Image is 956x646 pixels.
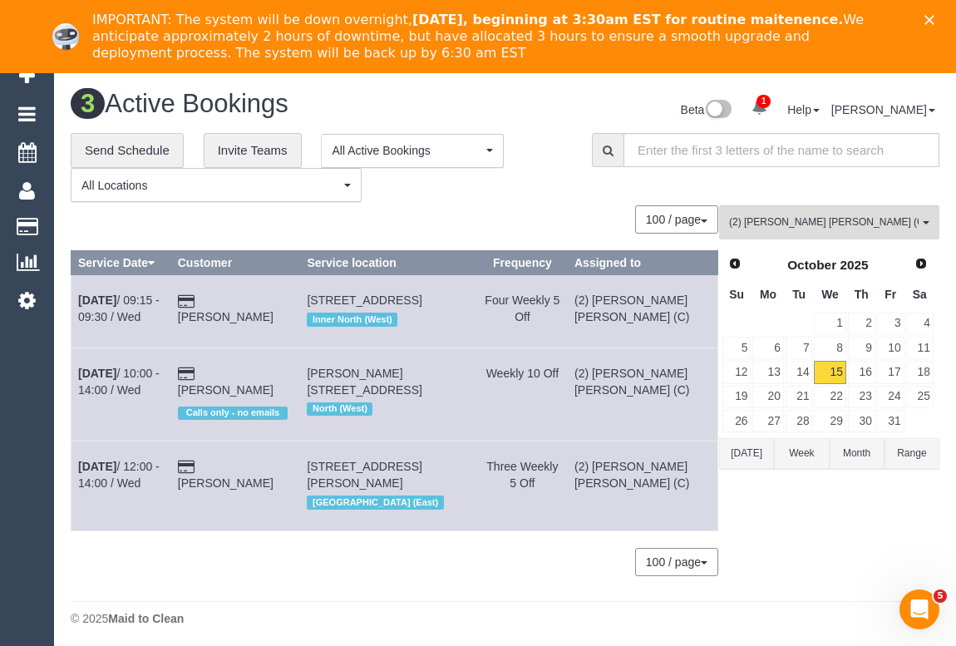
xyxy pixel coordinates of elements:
div: Location [307,398,470,420]
a: [PERSON_NAME] [178,383,273,397]
strong: Maid to Clean [108,612,184,625]
button: Week [774,438,829,469]
a: 20 [752,386,783,408]
button: [DATE] [719,438,774,469]
a: [PERSON_NAME] [178,310,273,323]
a: Invite Teams [204,133,302,168]
button: 100 / page [635,205,718,234]
a: 17 [877,361,904,383]
button: 100 / page [635,548,718,576]
td: Frequency [477,348,567,441]
a: 13 [752,361,783,383]
a: Help [787,103,820,116]
th: Service Date [71,251,171,275]
button: Month [830,438,885,469]
span: Monday [760,288,776,301]
td: Customer [170,348,300,441]
b: [DATE], beginning at 3:30am EST for routine maitenence. [412,12,843,27]
td: Assigned to [567,348,717,441]
td: Schedule date [71,275,171,348]
td: Customer [170,275,300,348]
i: Credit Card Payment [178,461,195,473]
a: 23 [848,386,875,408]
a: 12 [722,361,751,383]
img: Profile image for Ellie [52,23,79,50]
span: Friday [885,288,896,301]
b: [DATE] [78,293,116,307]
a: 19 [722,386,751,408]
a: Beta [681,103,732,116]
a: [PERSON_NAME] [831,103,935,116]
a: 27 [752,410,783,432]
span: Sunday [729,288,744,301]
a: 1 [743,90,776,126]
a: 30 [848,410,875,432]
th: Customer [170,251,300,275]
span: [STREET_ADDRESS] [307,293,421,307]
a: 7 [786,337,813,359]
div: © 2025 [71,610,939,627]
i: Credit Card Payment [178,368,195,380]
a: 11 [906,337,934,359]
a: [DATE]/ 09:15 - 09:30 / Wed [78,293,160,323]
a: 16 [848,361,875,383]
td: Service location [300,275,477,348]
span: Tuesday [792,288,806,301]
div: Location [307,308,470,330]
td: Assigned to [567,441,717,530]
a: 25 [906,386,934,408]
td: Schedule date [71,348,171,441]
th: Frequency [477,251,567,275]
input: Enter the first 3 letters of the name to search [623,133,939,167]
a: [DATE]/ 12:00 - 14:00 / Wed [78,460,160,490]
th: Service location [300,251,477,275]
span: (2) [PERSON_NAME] [PERSON_NAME] (C) [729,215,919,229]
a: 31 [877,410,904,432]
span: Inner North (West) [307,313,397,326]
ol: All Teams [719,205,939,231]
button: Range [885,438,939,469]
a: 15 [814,361,845,383]
div: IMPORTANT: The system will be down overnight, We anticipate approximately 2 hours of downtime, bu... [92,12,877,62]
b: [DATE] [78,460,116,473]
a: [PERSON_NAME] [178,476,273,490]
a: 4 [906,313,934,335]
td: Frequency [477,441,567,530]
a: 29 [814,410,845,432]
span: Next [914,257,928,270]
a: 14 [786,361,813,383]
a: Next [909,253,933,276]
a: 8 [814,337,845,359]
td: Schedule date [71,441,171,530]
a: 6 [752,337,783,359]
a: Prev [723,253,747,276]
a: 24 [877,386,904,408]
span: Wednesday [821,288,839,301]
span: 2025 [840,258,868,272]
span: [STREET_ADDRESS][PERSON_NAME] [307,460,421,490]
button: (2) [PERSON_NAME] [PERSON_NAME] (C) [719,205,939,239]
b: [DATE] [78,367,116,380]
a: Send Schedule [71,133,184,168]
iframe: Intercom live chat [899,589,939,629]
a: 18 [906,361,934,383]
a: 10 [877,337,904,359]
a: 28 [786,410,813,432]
button: All Locations [71,168,362,202]
button: All Active Bookings [321,134,504,168]
a: 1 [814,313,845,335]
span: Prev [728,257,742,270]
a: 22 [814,386,845,408]
span: All Locations [81,177,340,194]
a: 9 [848,337,875,359]
td: Frequency [477,275,567,348]
span: North (West) [307,402,372,416]
a: 5 [722,337,751,359]
a: [DATE]/ 10:00 - 14:00 / Wed [78,367,160,397]
td: Assigned to [567,275,717,348]
td: Customer [170,441,300,530]
nav: Pagination navigation [636,205,718,234]
span: Saturday [913,288,927,301]
span: All Active Bookings [332,142,482,159]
